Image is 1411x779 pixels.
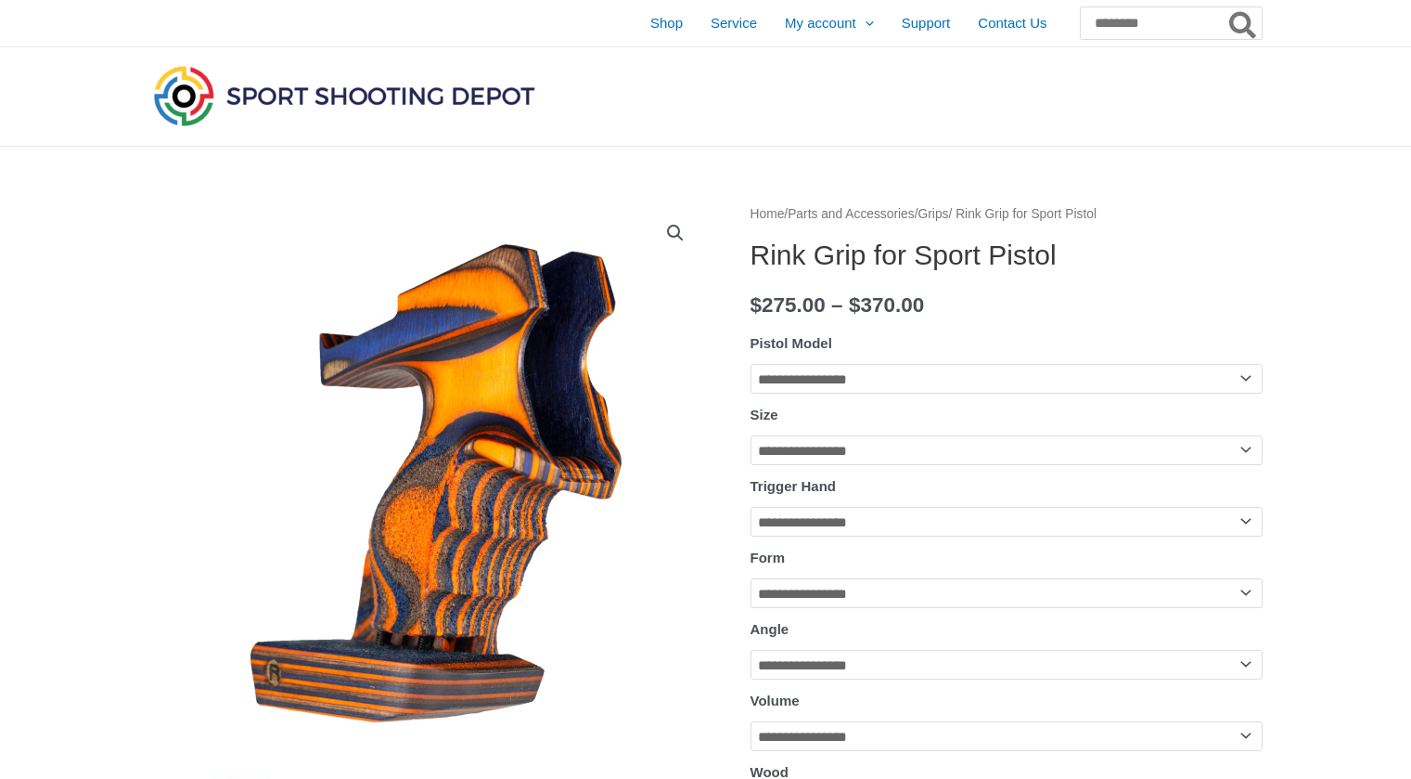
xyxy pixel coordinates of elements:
label: Trigger Hand [750,478,837,494]
nav: Breadcrumb [750,202,1263,227]
img: Sport Shooting Depot [149,61,539,130]
a: View full-screen image gallery [659,216,692,250]
span: $ [750,293,763,317]
a: Grips [918,207,949,221]
label: Form [750,550,786,565]
label: Volume [750,693,800,708]
a: Parts and Accessories [788,207,915,221]
span: $ [849,293,861,317]
label: Size [750,407,778,422]
img: Rink Grip for Sport Pistol [149,202,706,760]
label: Pistol Model [750,335,832,351]
label: Angle [750,621,789,637]
a: Home [750,207,785,221]
bdi: 275.00 [750,293,826,317]
bdi: 370.00 [849,293,924,317]
button: Search [1225,7,1262,39]
h1: Rink Grip for Sport Pistol [750,239,1263,272]
span: – [831,293,843,317]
